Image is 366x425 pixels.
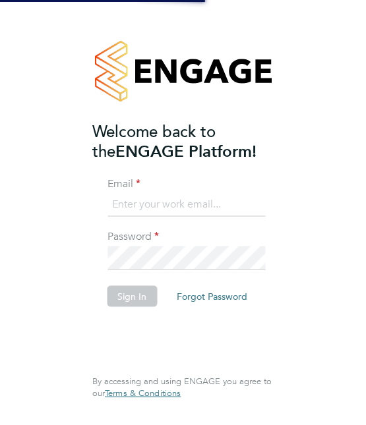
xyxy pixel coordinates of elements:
span: By accessing and using ENGAGE you agree to our [92,376,272,399]
label: Email [107,177,160,190]
button: Forgot Password [166,285,258,306]
button: Sign In [107,285,157,306]
h2: ENGAGE Platform! [92,121,274,161]
a: Terms & Conditions [105,388,181,399]
span: Welcome back to the [92,121,216,161]
label: Password [107,230,160,244]
input: Enter your work email... [107,193,265,217]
